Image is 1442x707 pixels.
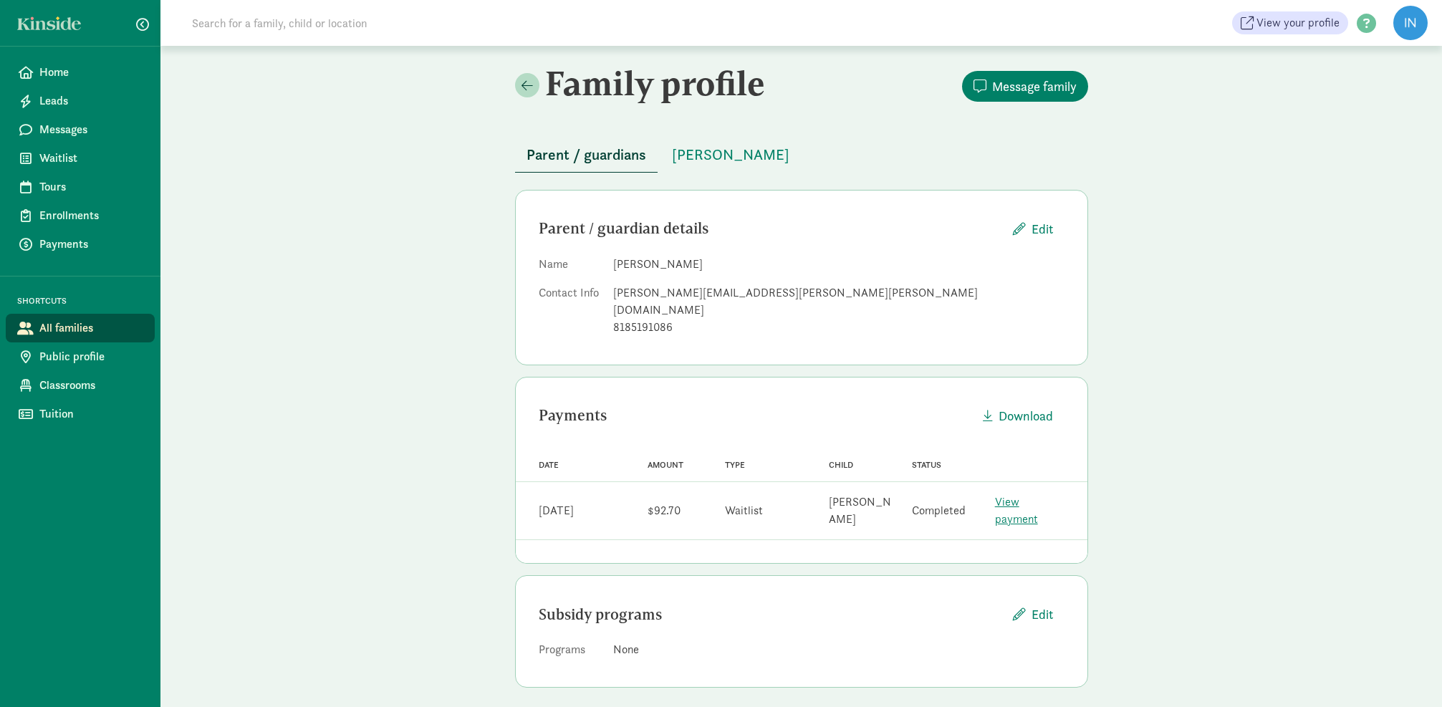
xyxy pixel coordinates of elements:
span: Tuition [39,405,143,423]
span: Classrooms [39,377,143,394]
iframe: Chat Widget [1370,638,1442,707]
span: Child [829,460,853,470]
a: Parent / guardians [515,147,658,163]
button: [PERSON_NAME] [660,138,801,172]
button: Download [971,400,1064,431]
div: Parent / guardian details [539,217,1001,240]
div: Subsidy programs [539,603,1001,626]
span: Payments [39,236,143,253]
a: Payments [6,230,155,259]
div: [PERSON_NAME] [829,494,895,528]
span: View your profile [1256,14,1340,32]
h2: Family profile [515,63,799,103]
a: Tuition [6,400,155,428]
span: Date [539,460,559,470]
span: Public profile [39,348,143,365]
a: [PERSON_NAME] [660,147,801,163]
div: 8185191086 [613,319,1064,336]
span: Edit [1032,605,1053,624]
span: Messages [39,121,143,138]
span: Leads [39,92,143,110]
dd: [PERSON_NAME] [613,256,1064,273]
span: Status [912,460,941,470]
span: Home [39,64,143,81]
a: Messages [6,115,155,144]
div: [PERSON_NAME][EMAIL_ADDRESS][PERSON_NAME][PERSON_NAME][DOMAIN_NAME] [613,284,1064,319]
a: View your profile [1232,11,1348,34]
span: Message family [992,77,1077,96]
a: Waitlist [6,144,155,173]
dt: Programs [539,641,602,664]
span: Tours [39,178,143,196]
span: Amount [648,460,683,470]
a: Home [6,58,155,87]
button: Edit [1001,213,1064,244]
a: Enrollments [6,201,155,230]
a: Classrooms [6,371,155,400]
div: $92.70 [648,502,681,519]
dt: Contact Info [539,284,602,342]
div: Payments [539,404,971,427]
div: None [613,641,1064,658]
span: All families [39,319,143,337]
div: Waitlist [725,502,763,519]
button: Edit [1001,599,1064,630]
a: All families [6,314,155,342]
button: Parent / guardians [515,138,658,173]
dt: Name [539,256,602,279]
div: [DATE] [539,502,574,519]
span: Download [999,406,1053,425]
span: [PERSON_NAME] [672,143,789,166]
span: Parent / guardians [527,143,646,166]
button: Message family [962,71,1088,102]
span: Type [725,460,745,470]
span: Waitlist [39,150,143,167]
div: Completed [912,502,966,519]
a: Public profile [6,342,155,371]
a: Leads [6,87,155,115]
a: View payment [995,494,1038,526]
a: Tours [6,173,155,201]
span: Enrollments [39,207,143,224]
span: Edit [1032,219,1053,239]
input: Search for a family, child or location [183,9,585,37]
